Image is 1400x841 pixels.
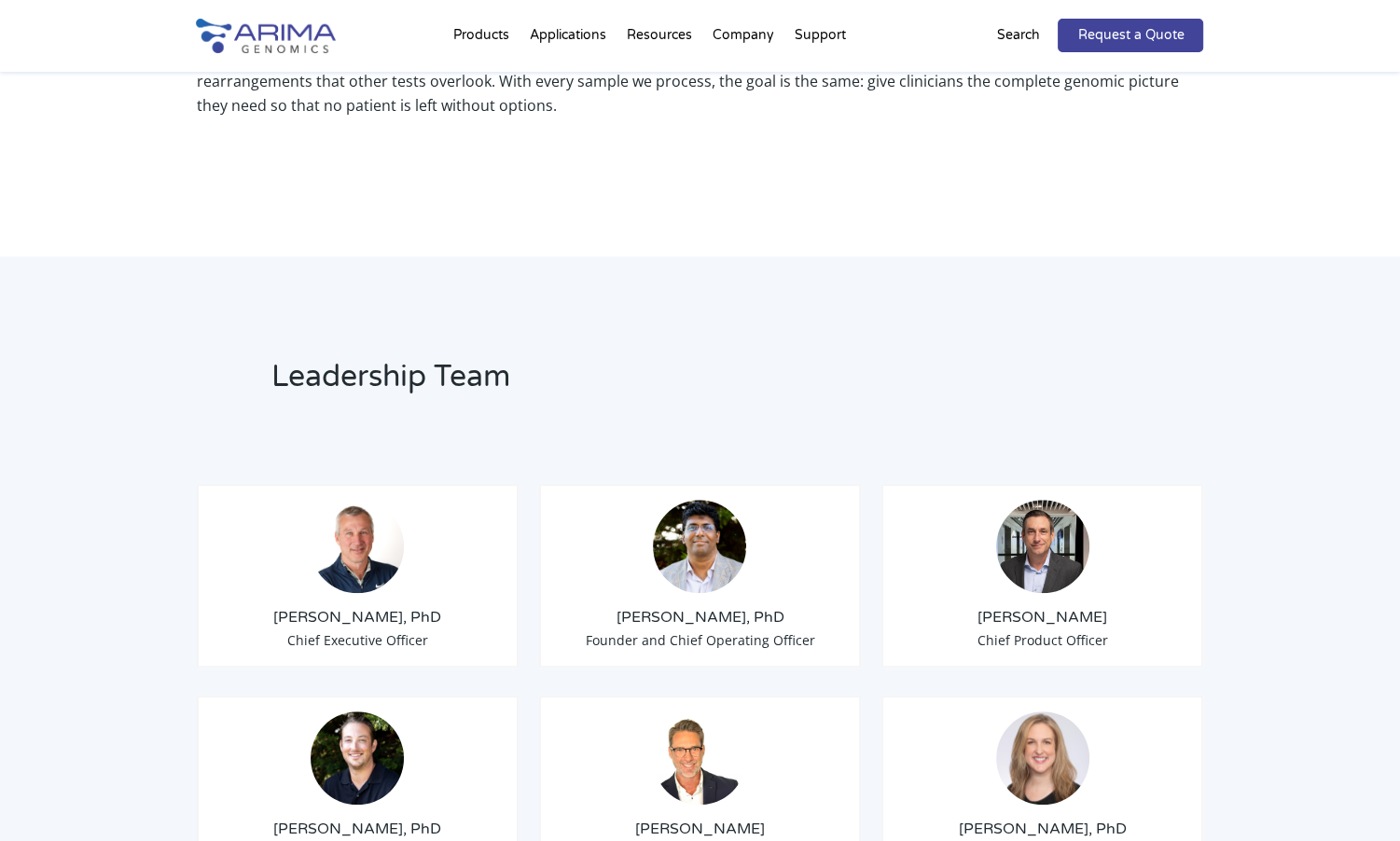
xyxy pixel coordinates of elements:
img: Tom-Willis.jpg [311,500,404,593]
img: Anthony-Schmitt_Arima-Genomics.png [311,711,404,805]
img: Arima-Genomics-logo [196,19,336,53]
img: Sid-Selvaraj_Arima-Genomics.png [653,500,746,593]
h3: [PERSON_NAME], PhD [897,819,1188,839]
h3: [PERSON_NAME], PhD [213,607,504,627]
span: Chief Product Officer [977,631,1108,649]
a: Request a Quote [1058,19,1203,52]
h3: [PERSON_NAME] [555,819,846,839]
h3: [PERSON_NAME] [897,607,1188,627]
span: Chief Executive Officer [287,631,428,649]
img: Chris-Roberts.jpg [996,500,1089,593]
img: 19364919-cf75-45a2-a608-1b8b29f8b955.jpg [996,711,1089,805]
h3: [PERSON_NAME], PhD [555,607,846,627]
p: Search [996,23,1039,48]
p: That moment crystallized our purpose: [MEDICAL_DATA] diagnostics must evolve to capture the full ... [197,21,1204,132]
h2: Leadership Team [271,356,938,412]
img: David-Duvall-Headshot.jpg [653,711,746,805]
span: Founder and Chief Operating Officer [585,631,814,649]
h3: [PERSON_NAME], PhD [213,819,504,839]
